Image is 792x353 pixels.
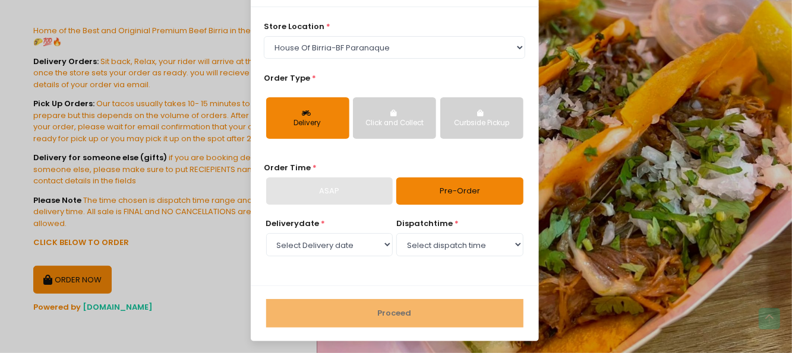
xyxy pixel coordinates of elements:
button: Click and Collect [353,97,436,139]
button: Delivery [266,97,349,139]
div: Curbside Pickup [449,118,515,129]
a: Pre-Order [396,177,523,205]
span: Order Type [264,72,310,84]
span: Delivery date [266,218,320,229]
span: Order Time [264,162,311,173]
span: dispatch time [396,218,453,229]
span: store location [264,21,324,32]
button: Curbside Pickup [440,97,523,139]
div: Click and Collect [361,118,428,129]
div: Delivery [274,118,341,129]
button: Proceed [266,299,523,327]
